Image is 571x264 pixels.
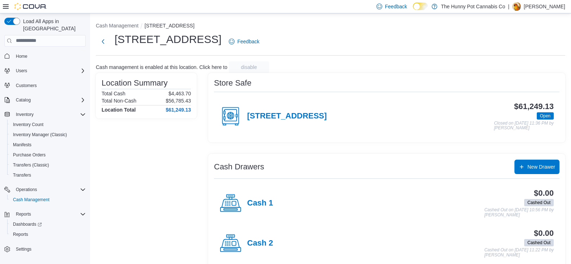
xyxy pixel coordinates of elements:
[1,109,89,120] button: Inventory
[13,221,42,227] span: Dashboards
[540,113,550,119] span: Open
[441,2,505,11] p: The Hunny Pot Cannabis Co
[13,52,86,61] span: Home
[13,81,40,90] a: Customers
[7,140,89,150] button: Manifests
[13,245,34,254] a: Settings
[1,80,89,91] button: Customers
[16,187,37,192] span: Operations
[1,95,89,105] button: Catalog
[96,64,227,70] p: Cash management is enabled at this location. Click here to
[10,161,86,169] span: Transfers (Classic)
[10,171,86,179] span: Transfers
[13,96,34,104] button: Catalog
[13,244,86,254] span: Settings
[512,2,521,11] div: Andy Ramgobin
[1,209,89,219] button: Reports
[96,23,138,29] button: Cash Management
[10,130,70,139] a: Inventory Manager (Classic)
[13,210,86,218] span: Reports
[13,110,86,119] span: Inventory
[241,64,257,71] span: disable
[229,61,269,73] button: disable
[484,248,554,257] p: Cashed Out on [DATE] 11:22 PM by [PERSON_NAME]
[13,66,86,75] span: Users
[7,229,89,239] button: Reports
[7,219,89,229] a: Dashboards
[169,91,191,96] p: $4,463.70
[13,96,86,104] span: Catalog
[13,52,30,61] a: Home
[96,22,565,31] nav: An example of EuiBreadcrumbs
[10,161,52,169] a: Transfers (Classic)
[494,121,554,131] p: Closed on [DATE] 11:36 PM by [PERSON_NAME]
[102,91,125,96] h6: Total Cash
[10,151,49,159] a: Purchase Orders
[13,110,36,119] button: Inventory
[13,122,44,127] span: Inventory Count
[10,140,34,149] a: Manifests
[237,38,259,45] span: Feedback
[10,151,86,159] span: Purchase Orders
[16,211,31,217] span: Reports
[13,66,30,75] button: Users
[7,195,89,205] button: Cash Management
[13,132,67,138] span: Inventory Manager (Classic)
[527,199,550,206] span: Cashed Out
[10,230,31,239] a: Reports
[10,120,46,129] a: Inventory Count
[385,3,407,10] span: Feedback
[16,112,34,117] span: Inventory
[13,162,49,168] span: Transfers (Classic)
[514,160,559,174] button: New Drawer
[484,208,554,217] p: Cashed Out on [DATE] 10:56 PM by [PERSON_NAME]
[102,107,136,113] h4: Location Total
[10,220,86,229] span: Dashboards
[16,83,37,88] span: Customers
[7,120,89,130] button: Inventory Count
[10,195,52,204] a: Cash Management
[144,23,194,29] button: [STREET_ADDRESS]
[508,2,509,11] p: |
[413,3,428,10] input: Dark Mode
[96,34,110,49] button: Next
[13,185,40,194] button: Operations
[1,66,89,76] button: Users
[247,239,273,248] h4: Cash 2
[10,230,86,239] span: Reports
[166,98,191,104] p: $56,785.43
[16,68,27,74] span: Users
[102,79,168,87] h3: Location Summary
[13,197,49,203] span: Cash Management
[10,195,86,204] span: Cash Management
[7,160,89,170] button: Transfers (Classic)
[7,150,89,160] button: Purchase Orders
[115,32,222,47] h1: [STREET_ADDRESS]
[13,81,86,90] span: Customers
[16,53,27,59] span: Home
[16,246,31,252] span: Settings
[10,120,86,129] span: Inventory Count
[214,79,251,87] h3: Store Safe
[16,97,31,103] span: Catalog
[1,244,89,254] button: Settings
[10,171,34,179] a: Transfers
[166,107,191,113] h4: $61,249.13
[10,130,86,139] span: Inventory Manager (Classic)
[10,140,86,149] span: Manifests
[13,152,46,158] span: Purchase Orders
[1,185,89,195] button: Operations
[534,189,554,198] h3: $0.00
[1,51,89,61] button: Home
[7,170,89,180] button: Transfers
[13,172,31,178] span: Transfers
[527,163,555,170] span: New Drawer
[514,102,554,111] h3: $61,249.13
[13,231,28,237] span: Reports
[102,98,137,104] h6: Total Non-Cash
[537,112,554,120] span: Open
[247,199,273,208] h4: Cash 1
[524,239,554,246] span: Cashed Out
[14,3,47,10] img: Cova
